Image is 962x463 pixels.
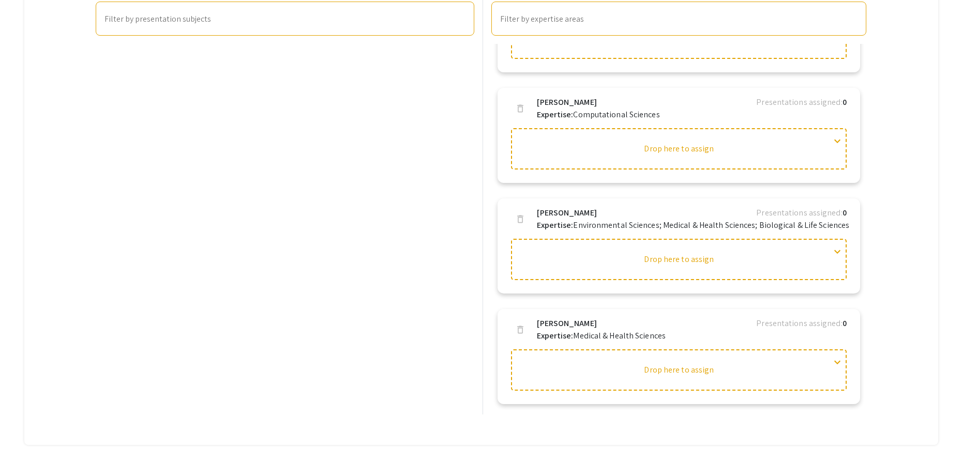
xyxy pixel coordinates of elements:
iframe: Chat [8,416,44,455]
b: 0 [843,207,847,218]
b: Expertise: [537,330,573,341]
span: delete [515,214,525,224]
span: expand_more [831,135,844,147]
b: [PERSON_NAME] [537,207,596,219]
b: 0 [843,318,847,329]
b: Expertise: [537,109,573,120]
span: Presentations assigned: [756,318,842,329]
span: delete [515,103,525,114]
b: [PERSON_NAME] [537,96,596,109]
button: delete [510,209,531,229]
button: delete [510,319,531,340]
mat-chip-list: Auto complete [104,12,466,26]
mat-chip-list: Auto complete [500,12,858,26]
span: Presentations assigned: [756,207,842,218]
span: Presentations assigned: [756,97,842,107]
span: delete [515,325,525,335]
button: delete [510,98,531,119]
b: [PERSON_NAME] [537,317,596,330]
p: Medical & Health Sciences [537,330,666,342]
p: Computational Sciences [537,109,659,121]
span: expand_more [831,356,844,368]
span: expand_more [831,245,844,258]
b: 0 [843,97,847,107]
p: Environmental Sciences; Medical & Health Sciences; Biological & Life Sciences [537,219,849,231]
b: Expertise: [537,220,573,230]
